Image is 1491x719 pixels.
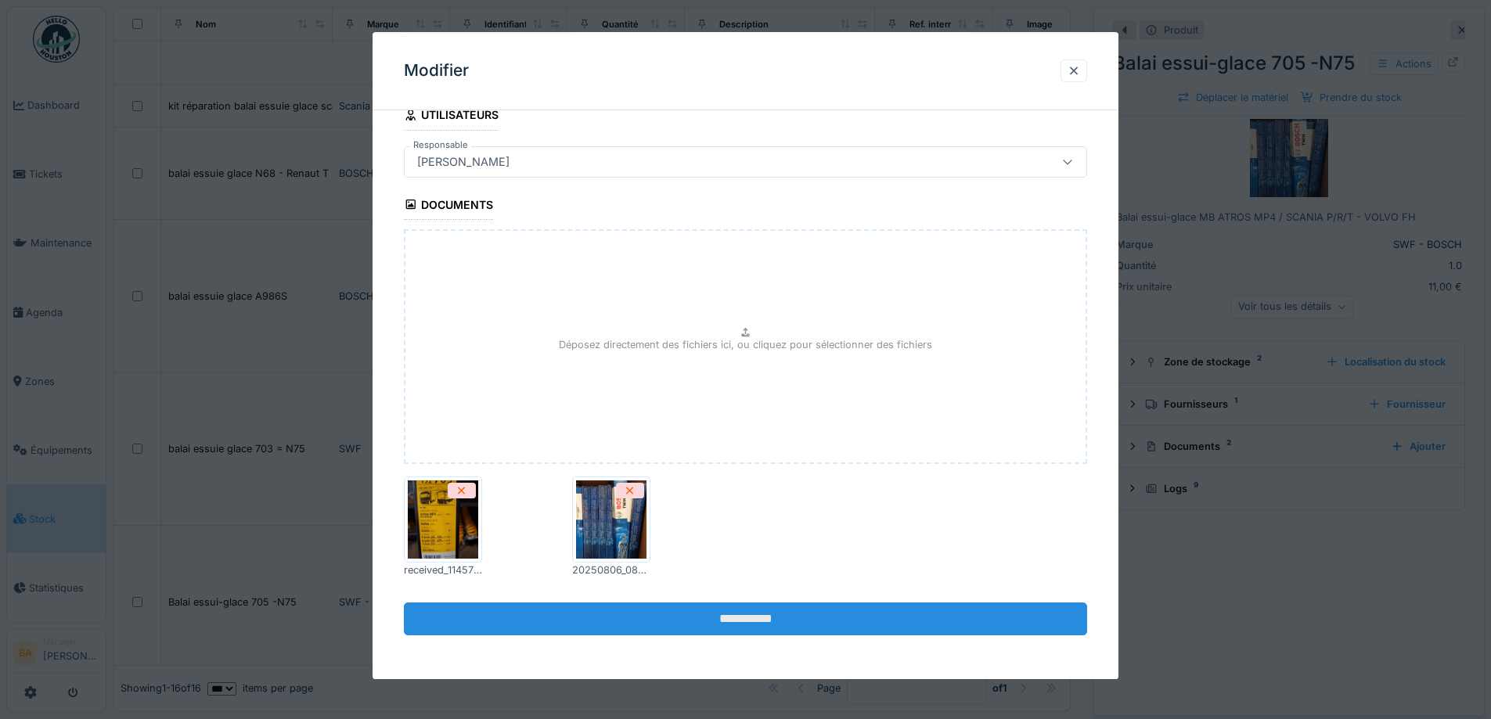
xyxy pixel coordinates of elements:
div: Documents [404,193,493,220]
h3: Modifier [404,61,469,81]
label: Responsable [410,138,471,152]
img: 6moyvjnwd35ssukdqoyr4j2i2yva [408,480,478,559]
div: [PERSON_NAME] [411,153,516,171]
div: 20250806_083610_resized.jpg [572,563,650,577]
div: Utilisateurs [404,104,499,131]
div: received_1145734840204349.jpeg [404,563,482,577]
img: vq871jvtvmtxzpthdbxgg40dt0fb [576,480,646,559]
p: Déposez directement des fichiers ici, ou cliquez pour sélectionner des fichiers [559,338,932,353]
